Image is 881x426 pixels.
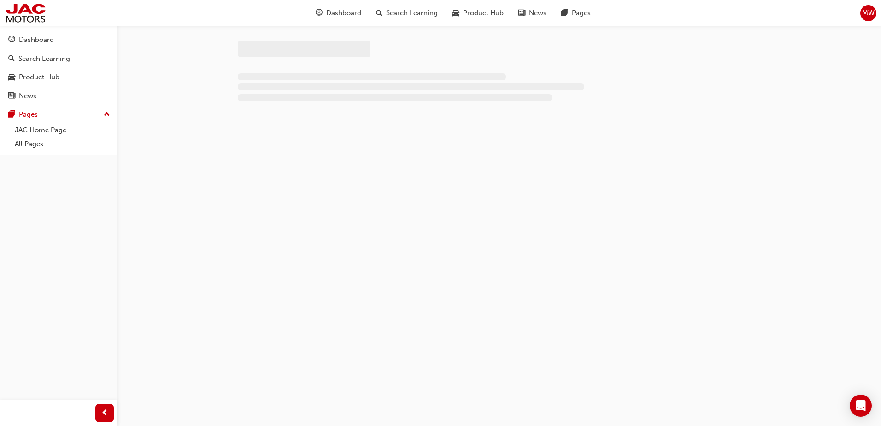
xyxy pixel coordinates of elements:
span: Product Hub [463,8,504,18]
span: search-icon [8,55,15,63]
span: News [529,8,546,18]
span: news-icon [518,7,525,19]
button: Pages [4,106,114,123]
span: car-icon [452,7,459,19]
span: Search Learning [386,8,438,18]
span: Pages [572,8,591,18]
span: pages-icon [8,111,15,119]
a: News [4,88,114,105]
a: guage-iconDashboard [308,4,369,23]
div: Pages [19,109,38,120]
div: Product Hub [19,72,59,83]
span: MW [862,8,875,18]
span: news-icon [8,92,15,101]
span: prev-icon [101,408,108,419]
a: news-iconNews [511,4,554,23]
span: guage-icon [8,36,15,44]
span: guage-icon [316,7,323,19]
a: Product Hub [4,69,114,86]
span: Dashboard [326,8,361,18]
a: car-iconProduct Hub [445,4,511,23]
div: Search Learning [18,53,70,64]
a: Dashboard [4,31,114,48]
span: pages-icon [561,7,568,19]
div: Open Intercom Messenger [850,395,872,417]
a: Search Learning [4,50,114,67]
span: up-icon [104,109,110,121]
span: car-icon [8,73,15,82]
a: pages-iconPages [554,4,598,23]
button: MW [860,5,876,21]
div: News [19,91,36,101]
a: search-iconSearch Learning [369,4,445,23]
button: DashboardSearch LearningProduct HubNews [4,30,114,106]
a: JAC Home Page [11,123,114,137]
div: Dashboard [19,35,54,45]
span: search-icon [376,7,382,19]
img: jac-portal [5,3,47,24]
a: All Pages [11,137,114,151]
